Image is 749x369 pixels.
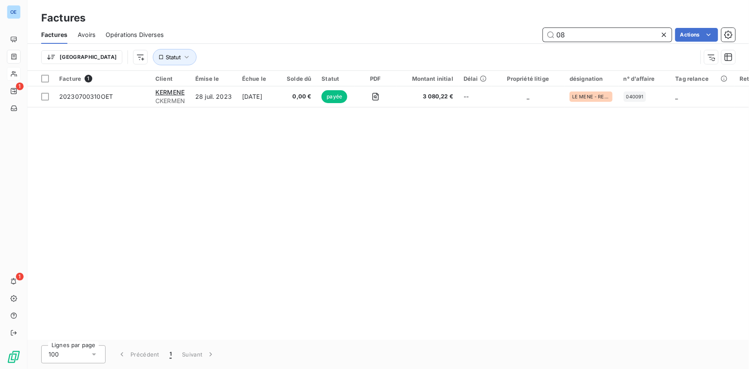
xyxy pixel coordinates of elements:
div: Statut [321,75,349,82]
button: [GEOGRAPHIC_DATA] [41,50,122,64]
span: 1 [16,273,24,281]
button: Statut [153,49,197,65]
iframe: Intercom live chat [720,340,740,360]
span: 3 080,22 € [402,92,453,101]
span: KERMENE [155,88,185,96]
div: Émise le [195,75,232,82]
span: Avoirs [78,30,95,39]
button: Précédent [112,345,164,363]
div: Solde dû [287,75,311,82]
div: PDF [360,75,391,82]
div: Montant initial [402,75,453,82]
div: Tag relance [676,75,730,82]
span: 0,00 € [287,92,311,101]
td: [DATE] [237,86,282,107]
div: Échue le [242,75,276,82]
span: LE MENE - REGIE [DATE]-[DATE] [572,94,610,99]
td: -- [458,86,492,107]
button: 1 [164,345,177,363]
div: Client [155,75,185,82]
button: Suivant [177,345,220,363]
div: Propriété litige [497,75,559,82]
div: n° d'affaire [624,75,665,82]
span: _ [527,93,529,100]
span: _ [676,93,678,100]
span: Statut [166,54,181,61]
span: 1 [85,75,92,82]
img: Logo LeanPay [7,350,21,364]
div: Délai [464,75,487,82]
div: OE [7,5,21,19]
span: CKERMEN [155,97,185,105]
span: 1 [16,82,24,90]
span: 100 [49,350,59,359]
button: Actions [675,28,718,42]
span: payée [321,90,347,103]
input: Rechercher [543,28,672,42]
span: 1 [170,350,172,359]
div: désignation [570,75,613,82]
span: 20230700310OET [59,93,113,100]
span: 040091 [626,94,643,99]
span: Opérations Diverses [106,30,164,39]
h3: Factures [41,10,85,26]
span: Factures [41,30,67,39]
span: Facture [59,75,81,82]
td: 28 juil. 2023 [190,86,237,107]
